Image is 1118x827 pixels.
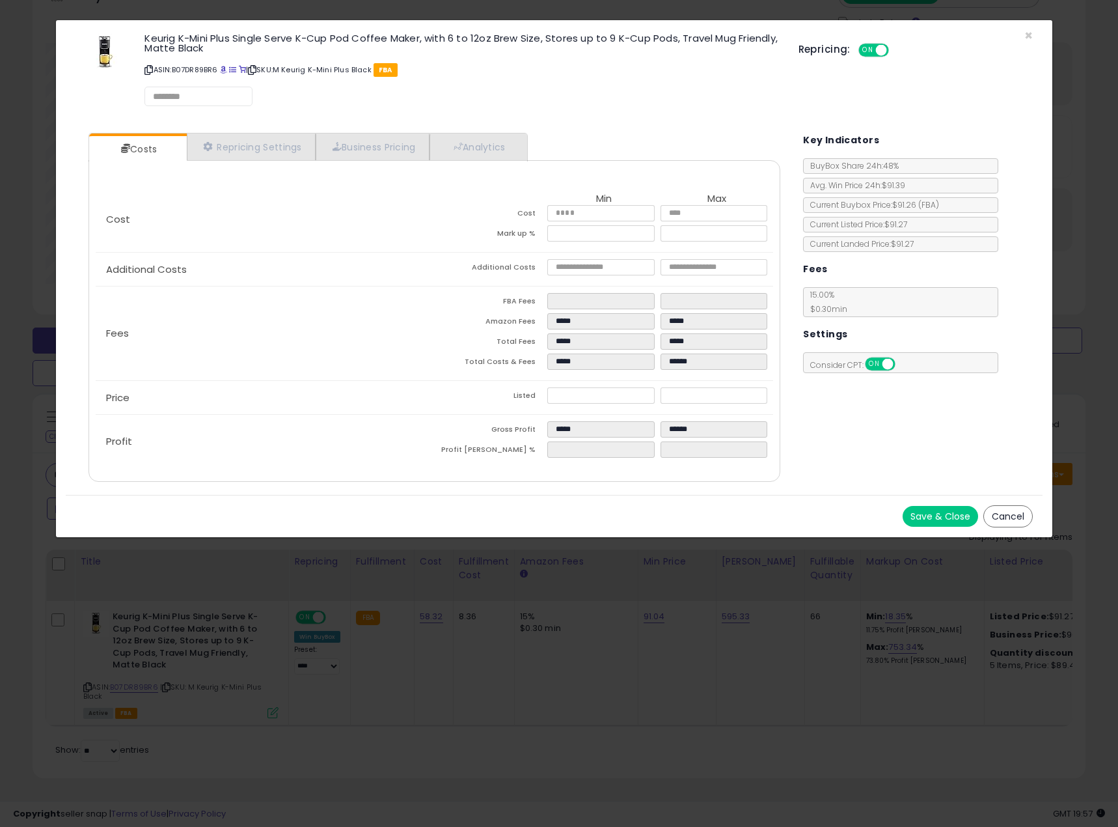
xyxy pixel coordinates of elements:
[187,133,316,160] a: Repricing Settings
[96,436,435,447] p: Profit
[893,359,914,370] span: OFF
[435,225,548,245] td: Mark up %
[860,45,876,56] span: ON
[435,205,548,225] td: Cost
[435,442,548,462] td: Profit [PERSON_NAME] %
[804,180,905,191] span: Avg. Win Price 24h: $91.39
[144,59,778,80] p: ASIN: B07DR89BR6 | SKU: M Keurig K-Mini Plus Black
[798,44,851,55] h5: Repricing:
[866,359,882,370] span: ON
[435,293,548,313] td: FBA Fees
[96,393,435,403] p: Price
[804,160,899,171] span: BuyBox Share 24h: 48%
[804,359,912,371] span: Consider CPT:
[435,387,548,408] td: Listed
[804,199,939,210] span: Current Buybox Price:
[803,261,828,277] h5: Fees
[435,259,548,279] td: Additional Costs
[96,264,435,275] p: Additional Costs
[435,354,548,374] td: Total Costs & Fees
[892,199,939,210] span: $91.26
[435,333,548,354] td: Total Fees
[886,45,907,56] span: OFF
[429,133,526,160] a: Analytics
[96,214,435,225] p: Cost
[803,326,847,343] h5: Settings
[1024,26,1033,45] span: ×
[903,506,978,527] button: Save & Close
[96,328,435,339] p: Fees
[229,64,236,75] a: All offer listings
[86,33,125,72] img: 31yLF9LQq4L._SL60_.jpg
[803,132,879,148] h5: Key Indicators
[435,313,548,333] td: Amazon Fees
[316,133,429,160] a: Business Pricing
[804,303,847,315] span: $0.30 min
[804,219,907,230] span: Current Listed Price: $91.27
[374,63,398,77] span: FBA
[804,289,847,315] span: 15.00 %
[983,505,1033,527] button: Cancel
[661,193,774,205] th: Max
[918,199,939,210] span: ( FBA )
[144,33,778,53] h3: Keurig K-Mini Plus Single Serve K-Cup Pod Coffee Maker, with 6 to 12oz Brew Size, Stores up to 9 ...
[435,421,548,442] td: Gross Profit
[220,64,227,75] a: BuyBox page
[547,193,661,205] th: Min
[89,136,185,162] a: Costs
[804,238,914,249] span: Current Landed Price: $91.27
[239,64,246,75] a: Your listing only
